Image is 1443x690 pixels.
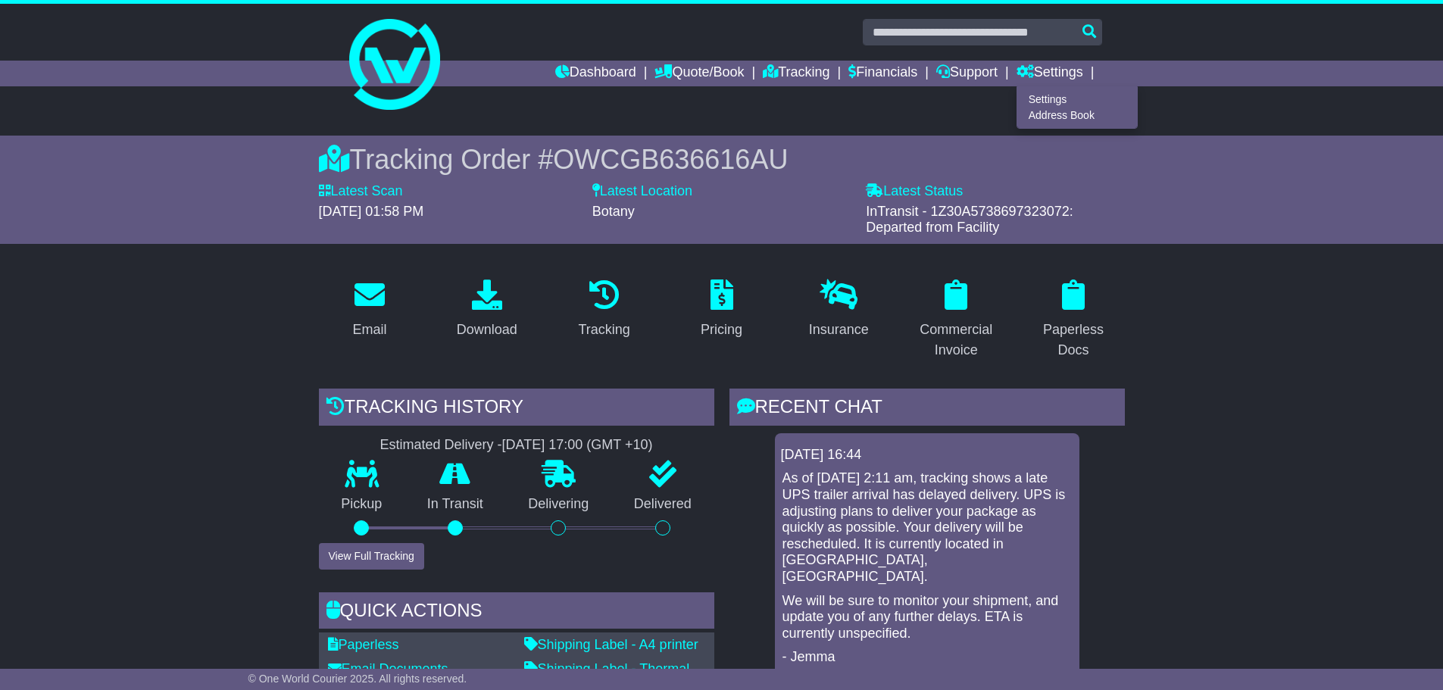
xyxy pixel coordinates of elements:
a: Email [342,274,396,345]
a: Paperless [328,637,399,652]
a: Commercial Invoice [905,274,1007,366]
a: Tracking [763,61,829,86]
p: - Jemma [782,649,1072,666]
span: [DATE] 01:58 PM [319,204,424,219]
p: Delivering [506,496,612,513]
p: In Transit [404,496,506,513]
p: Pickup [319,496,405,513]
a: Financials [848,61,917,86]
a: Quote/Book [654,61,744,86]
div: Tracking Order # [319,143,1125,176]
div: RECENT CHAT [729,389,1125,429]
a: Tracking [568,274,639,345]
a: Shipping Label - A4 printer [524,637,698,652]
div: Pricing [701,320,742,340]
a: Download [447,274,527,345]
p: Delivered [611,496,714,513]
a: Address Book [1017,108,1137,124]
span: OWCGB636616AU [553,144,788,175]
a: Email Documents [328,661,448,676]
div: Tracking history [319,389,714,429]
p: We will be sure to monitor your shipment, and update you of any further delays. ETA is currently ... [782,593,1072,642]
div: Tracking [578,320,629,340]
span: © One World Courier 2025. All rights reserved. [248,673,467,685]
label: Latest Location [592,183,692,200]
a: Support [936,61,998,86]
div: Quote/Book [1017,86,1138,129]
div: Estimated Delivery - [319,437,714,454]
div: [DATE] 16:44 [781,447,1073,464]
span: Botany [592,204,635,219]
button: View Full Tracking [319,543,424,570]
a: Dashboard [555,61,636,86]
a: Settings [1017,61,1083,86]
div: Commercial Invoice [915,320,998,361]
a: Pricing [691,274,752,345]
div: Paperless Docs [1032,320,1115,361]
p: As of [DATE] 2:11 am, tracking shows a late UPS trailer arrival has delayed delivery. UPS is adju... [782,470,1072,585]
a: Paperless Docs [1023,274,1125,366]
a: Settings [1017,91,1137,108]
label: Latest Status [866,183,963,200]
a: Insurance [799,274,879,345]
div: Download [457,320,517,340]
div: Email [352,320,386,340]
label: Latest Scan [319,183,403,200]
div: Insurance [809,320,869,340]
div: Quick Actions [319,592,714,633]
div: [DATE] 17:00 (GMT +10) [502,437,653,454]
span: InTransit - 1Z30A5738697323072: Departed from Facility [866,204,1073,236]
